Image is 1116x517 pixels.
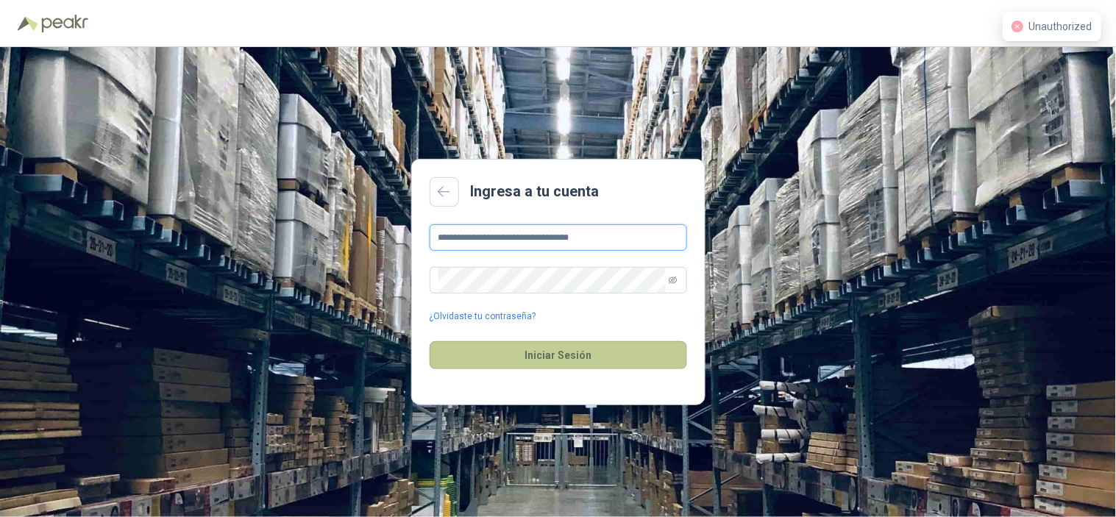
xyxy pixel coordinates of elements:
img: Logo [18,16,38,31]
button: Iniciar Sesión [430,341,687,369]
h2: Ingresa a tu cuenta [471,180,600,203]
span: Unauthorized [1029,21,1092,32]
span: eye-invisible [669,276,678,285]
span: close-circle [1012,21,1023,32]
a: ¿Olvidaste tu contraseña? [430,310,536,324]
img: Peakr [41,15,88,32]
